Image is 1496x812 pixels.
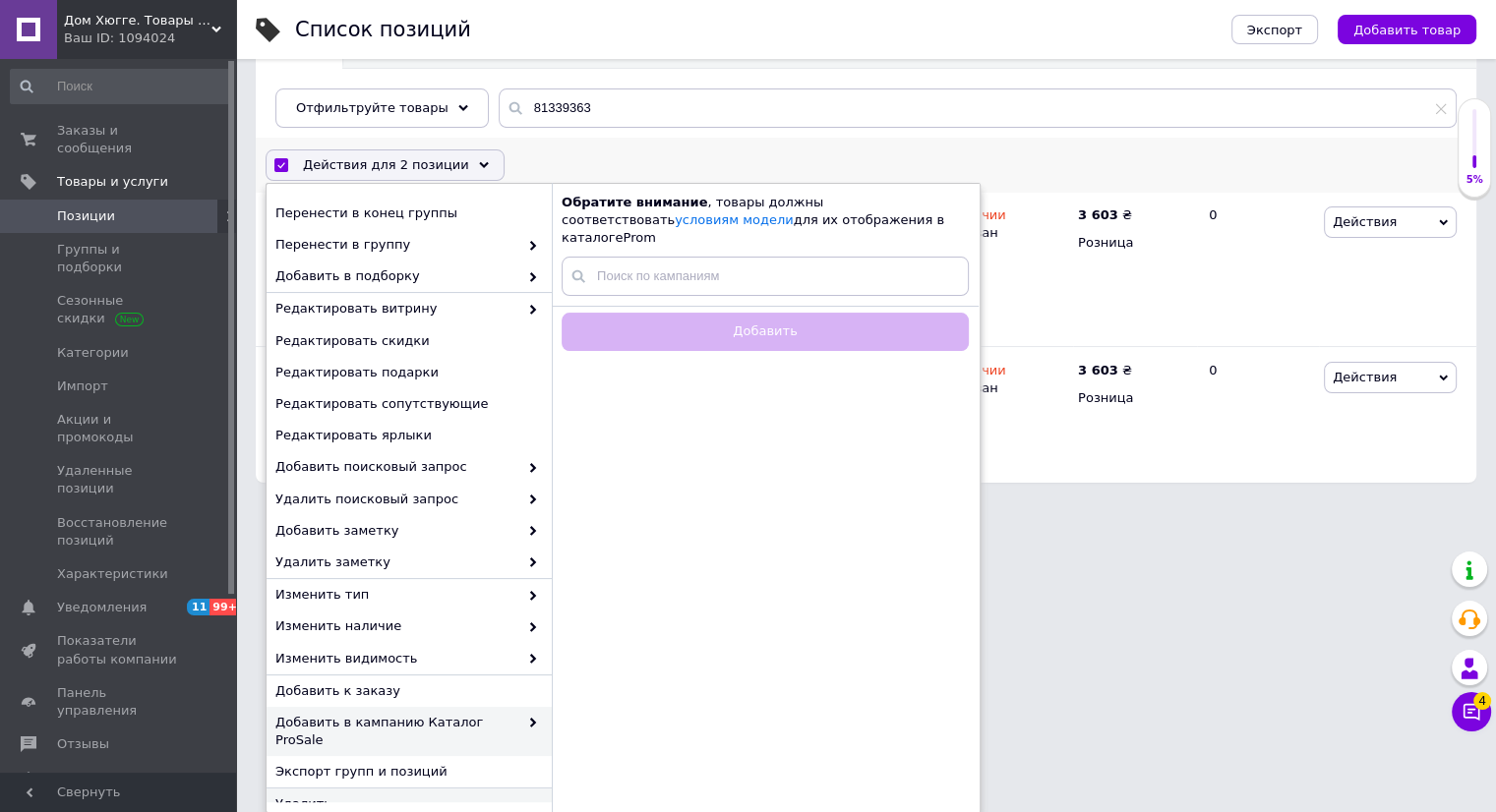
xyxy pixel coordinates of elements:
span: Экспорт [1247,23,1302,37]
div: , товары должны соответствовать для их отображения в каталоге Prom [562,194,970,248]
span: Восстановление позиций [57,514,182,550]
span: Удалить поисковый запрос [275,491,518,508]
input: Поиск по названию позиции, артикулу и поисковым запросам [499,88,1457,128]
span: Редактировать подарки [275,364,538,381]
span: Изменить видимость [275,650,518,667]
span: Сезонные скидки [57,292,182,327]
span: Действия [1333,214,1397,229]
div: 0 [1197,346,1319,483]
span: Заказы и сообщения [57,122,182,157]
div: Список позиций [295,20,471,40]
button: Добавить товар [1338,15,1476,44]
span: Изменить наличие [275,617,518,635]
span: Изменить тип [275,586,518,604]
span: Редактировать ярлыки [275,427,538,444]
span: Позиции [57,207,115,225]
span: Показатели работы компании [57,632,182,667]
span: Категории [57,344,129,362]
div: ₴ [1078,362,1132,379]
span: Уведомления [57,599,147,616]
span: Панель управления [57,684,182,720]
span: Дом Хюгге. Товары для дома [64,12,211,29]
div: 0 [1197,192,1319,346]
div: Розница [1078,234,1192,252]
span: Отфильтруйте товары [296,100,449,115]
b: Обратите внимание [562,195,707,209]
div: 5% [1459,173,1490,187]
div: Розница [1078,389,1192,407]
span: Добавить к заказу [275,682,538,700]
span: 11 [187,599,209,615]
span: Удалить заметку [275,553,518,571]
div: Опубликован [909,379,1068,397]
span: Экспорт групп и позиций [275,763,538,781]
span: Добавить в подборку [275,267,518,285]
span: Покупатели [57,769,138,786]
span: Действия для 2 позиции [303,156,469,174]
span: Опубликованные [275,89,409,107]
span: Акции и промокоды [57,411,182,446]
span: Редактировать сопутствующие [275,395,538,413]
span: Редактировать скидки [275,332,538,350]
a: условиям модели [675,212,793,227]
span: 99+ [209,599,242,615]
span: Группы и подборки [57,241,182,276]
span: Добавить товар [1353,23,1461,37]
button: Чат с покупателем4 [1452,692,1491,731]
span: Импорт [57,377,108,395]
span: Действия [1333,370,1397,384]
div: Ваш ID: 1094024 [64,29,236,47]
b: 3 603 [1078,363,1118,377]
input: Поиск [10,69,232,104]
span: Характеристики [57,565,168,583]
span: Перенести в группу [275,236,518,254]
span: Добавить поисковый запрос [275,458,518,476]
span: Редактировать витрину [275,300,518,318]
span: 4 [1473,692,1491,710]
span: Товары и услуги [57,173,168,191]
div: Опубликован [909,224,1068,242]
button: Экспорт [1231,15,1318,44]
span: Добавить в кампанию Каталог ProSale [275,714,518,749]
b: 3 603 [1078,207,1118,222]
span: Удаленные позиции [57,462,182,497]
span: Перенести в конец группы [275,204,538,222]
input: Поиск по кампаниям [562,257,969,296]
div: ₴ [1078,206,1132,224]
span: Отзывы [57,735,109,753]
span: Добавить заметку [275,522,518,540]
